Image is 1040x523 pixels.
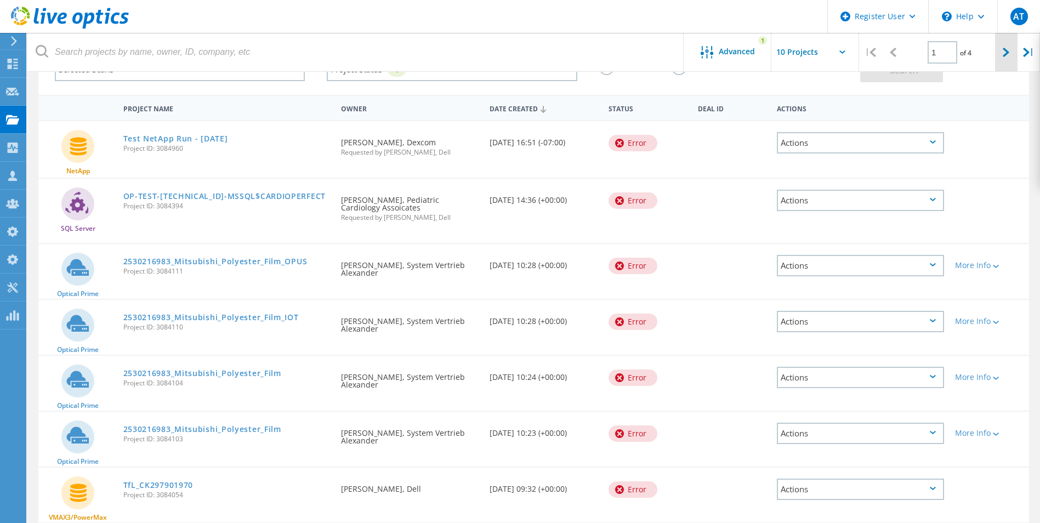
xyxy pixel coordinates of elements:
div: More Info [955,373,1024,381]
div: Actions [777,132,944,154]
div: More Info [955,261,1024,269]
div: Status [603,98,692,118]
div: [DATE] 16:51 (-07:00) [484,121,603,157]
a: TfL_CK297901970 [123,481,194,489]
span: Optical Prime [57,402,99,409]
div: Actions [777,367,944,388]
span: Requested by [PERSON_NAME], Dell [341,149,479,156]
div: Project Name [118,98,336,118]
svg: \n [942,12,952,21]
input: Search projects by name, owner, ID, company, etc [27,33,684,71]
div: Deal Id [692,98,772,118]
div: Error [609,481,657,498]
div: Owner [336,98,484,118]
div: Actions [777,423,944,444]
div: Date Created [484,98,603,118]
span: Advanced [719,48,755,55]
a: Test NetApp Run - [DATE] [123,135,228,143]
div: Actions [777,311,944,332]
div: Error [609,135,657,151]
div: [DATE] 10:28 (+00:00) [484,300,603,336]
a: 2530216983_Mitsubishi_Polyester_Film [123,369,281,377]
span: Optical Prime [57,346,99,353]
div: | [1018,33,1040,72]
a: OP-TEST-[TECHNICAL_ID]-MSSQL$CARDIOPERFECT [123,192,326,200]
div: [PERSON_NAME], System Vertrieb Alexander [336,300,484,344]
div: Actions [777,479,944,500]
div: [DATE] 09:32 (+00:00) [484,468,603,504]
div: [PERSON_NAME], Dell [336,468,484,504]
span: Project ID: 3084054 [123,492,331,498]
span: Project ID: 3084111 [123,268,331,275]
a: Live Optics Dashboard [11,23,129,31]
a: 2530216983_Mitsubishi_Polyester_Film_OPUS [123,258,308,265]
div: Error [609,314,657,330]
div: [DATE] 10:24 (+00:00) [484,356,603,392]
div: Actions [771,98,950,118]
span: Optical Prime [57,291,99,297]
div: Error [609,192,657,209]
div: [PERSON_NAME], System Vertrieb Alexander [336,412,484,456]
div: Actions [777,255,944,276]
div: | [859,33,882,72]
div: Error [609,258,657,274]
div: [DATE] 10:28 (+00:00) [484,244,603,280]
div: [DATE] 14:36 (+00:00) [484,179,603,215]
span: Requested by [PERSON_NAME], Dell [341,214,479,221]
div: [PERSON_NAME], System Vertrieb Alexander [336,244,484,288]
span: AT [1013,12,1024,21]
span: Project ID: 3084103 [123,436,331,442]
div: [PERSON_NAME], Pediatric Cardiology Assoicates [336,179,484,232]
span: of 4 [960,48,971,58]
div: More Info [955,317,1024,325]
div: [DATE] 10:23 (+00:00) [484,412,603,448]
span: Project ID: 3084110 [123,324,331,331]
div: Error [609,369,657,386]
span: NetApp [66,168,90,174]
span: SQL Server [61,225,95,232]
div: More Info [955,429,1024,437]
div: [PERSON_NAME], System Vertrieb Alexander [336,356,484,400]
a: 2530216983_Mitsubishi_Polyester_Film_IOT [123,314,299,321]
a: 2530216983_Mitsubishi_Polyester_Film [123,425,281,433]
div: Error [609,425,657,442]
div: [PERSON_NAME], Dexcom [336,121,484,167]
span: Project ID: 3084394 [123,203,331,209]
span: VMAX3/PowerMax [49,514,107,521]
div: Actions [777,190,944,211]
span: Optical Prime [57,458,99,465]
span: Project ID: 3084104 [123,380,331,386]
span: Project ID: 3084960 [123,145,331,152]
